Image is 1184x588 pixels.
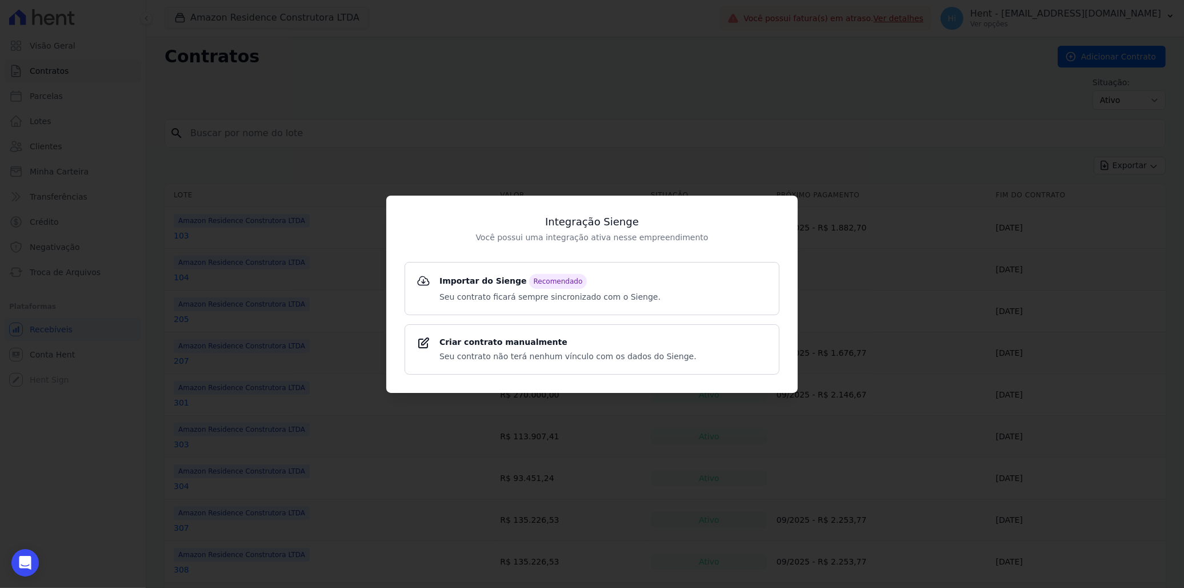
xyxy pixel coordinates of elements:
p: Seu contrato não terá nenhum vínculo com os dados do Sienge. [439,351,697,363]
span: Recomendado [529,274,587,289]
p: Seu contrato ficará sempre sincronizado com o Sienge. [439,291,661,303]
strong: Importar do Sienge [439,274,661,289]
h3: Integração Sienge [405,214,779,229]
div: Open Intercom Messenger [11,549,39,577]
p: Você possui uma integração ativa nesse empreendimento [405,232,779,244]
a: Criar contrato manualmente Seu contrato não terá nenhum vínculo com os dados do Sienge. [405,324,779,375]
a: Importar do SiengeRecomendado Seu contrato ficará sempre sincronizado com o Sienge. [405,262,779,315]
strong: Criar contrato manualmente [439,336,697,348]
